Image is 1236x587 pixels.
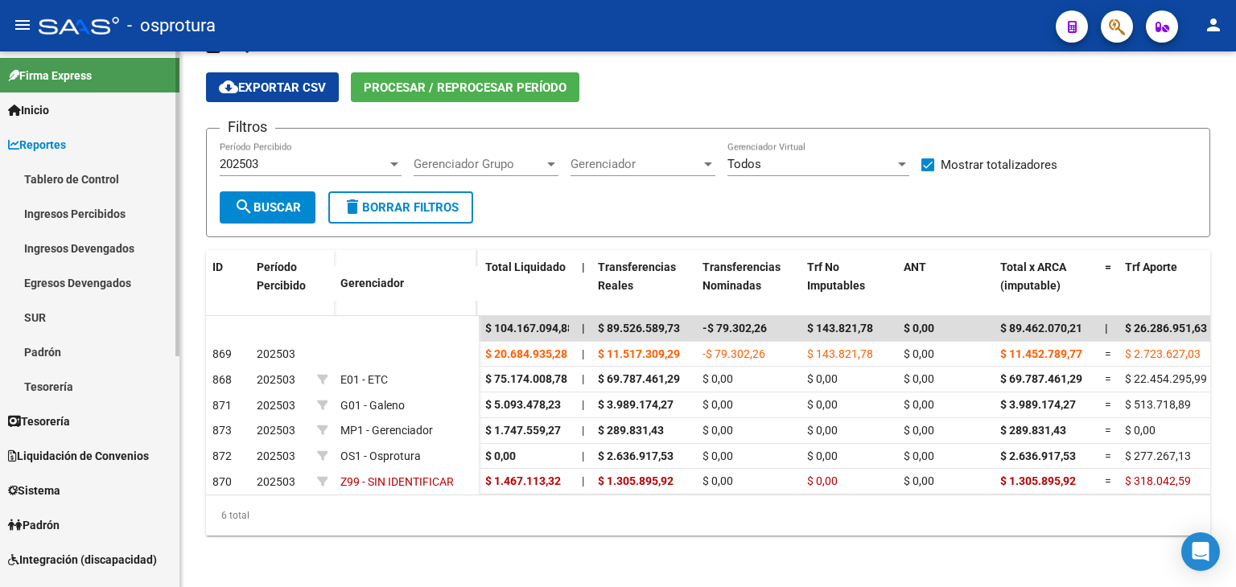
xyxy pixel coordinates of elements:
[582,261,585,273] span: |
[904,261,926,273] span: ANT
[904,347,934,360] span: $ 0,00
[479,250,575,321] datatable-header-cell: Total Liquidado
[1125,449,1191,462] span: $ 277.267,13
[598,474,674,487] span: $ 1.305.895,92
[485,347,567,360] span: $ 20.684.935,28
[340,475,454,488] span: Z99 - SIN IDENTIFICAR
[598,424,664,437] span: $ 289.831,43
[1000,261,1066,292] span: Total x ARCA (imputable)
[485,398,561,411] span: $ 5.093.478,23
[904,474,934,487] span: $ 0,00
[582,449,584,462] span: |
[1125,474,1191,487] span: $ 318.042,59
[8,101,49,119] span: Inicio
[8,516,60,534] span: Padrón
[340,399,405,412] span: G01 - Galeno
[334,266,479,301] datatable-header-cell: Gerenciador
[1000,372,1082,385] span: $ 69.787.461,29
[1105,449,1111,462] span: =
[897,250,994,321] datatable-header-cell: ANT
[485,424,561,437] span: $ 1.747.559,27
[257,424,295,437] span: 202503
[343,197,362,216] mat-icon: delete
[598,398,674,411] span: $ 3.989.174,27
[1105,347,1111,360] span: =
[904,424,934,437] span: $ 0,00
[702,261,781,292] span: Transferencias Nominadas
[220,157,258,171] span: 202503
[257,449,295,462] span: 202503
[702,347,765,360] span: -$ 79.302,26
[212,399,232,412] span: 871
[582,424,584,437] span: |
[807,398,838,411] span: $ 0,00
[485,474,561,487] span: $ 1.467.113,32
[598,372,680,385] span: $ 69.787.461,29
[1000,347,1082,360] span: $ 11.452.789,77
[1000,424,1066,437] span: $ 289.831,43
[807,322,873,335] span: $ 143.821,78
[340,424,433,437] span: MP1 - Gerenciador
[206,250,250,318] datatable-header-cell: ID
[1000,449,1076,462] span: $ 2.636.917,53
[807,261,865,292] span: Trf No Imputables
[219,80,326,95] span: Exportar CSV
[582,398,584,411] span: |
[1125,347,1201,360] span: $ 2.723.627,03
[234,200,301,215] span: Buscar
[582,322,585,335] span: |
[485,449,516,462] span: $ 0,00
[340,373,388,386] span: E01 - ETC
[340,277,404,289] span: Gerenciador
[364,80,566,95] span: Procesar / Reprocesar período
[598,347,680,360] span: $ 11.517.309,29
[807,424,838,437] span: $ 0,00
[941,155,1057,174] span: Mostrar totalizadores
[1119,250,1215,321] datatable-header-cell: Trf Aporte
[904,398,934,411] span: $ 0,00
[598,449,674,462] span: $ 2.636.917,53
[807,347,873,360] span: $ 143.821,78
[702,474,733,487] span: $ 0,00
[8,413,70,430] span: Tesorería
[1125,372,1207,385] span: $ 22.454.295,99
[994,250,1098,321] datatable-header-cell: Total x ARCA (imputable)
[598,261,676,292] span: Transferencias Reales
[220,191,315,224] button: Buscar
[598,322,680,335] span: $ 89.526.589,73
[1125,261,1177,273] span: Trf Aporte
[1125,322,1207,335] span: $ 26.286.951,63
[1125,398,1191,411] span: $ 513.718,89
[340,449,421,462] span: OS1 - Osprotura
[8,136,66,154] span: Reportes
[801,250,897,321] datatable-header-cell: Trf No Imputables
[702,322,767,335] span: -$ 79.302,26
[582,474,584,487] span: |
[904,449,934,462] span: $ 0,00
[257,373,295,386] span: 202503
[1181,532,1220,571] div: Open Intercom Messenger
[212,449,232,462] span: 872
[13,15,32,35] mat-icon: menu
[212,261,223,273] span: ID
[1105,372,1111,385] span: =
[212,424,232,437] span: 873
[1105,474,1111,487] span: =
[257,261,306,292] span: Período Percibido
[807,372,838,385] span: $ 0,00
[127,8,216,43] span: - osprotura
[257,347,295,360] span: 202503
[206,495,1210,536] div: 6 total
[8,482,60,499] span: Sistema
[212,475,232,488] span: 870
[702,449,733,462] span: $ 0,00
[8,447,149,465] span: Liquidación de Convenios
[1105,261,1111,273] span: =
[8,67,92,84] span: Firma Express
[1000,474,1076,487] span: $ 1.305.895,92
[328,191,473,224] button: Borrar Filtros
[702,398,733,411] span: $ 0,00
[582,372,584,385] span: |
[1000,322,1082,335] span: $ 89.462.070,21
[702,372,733,385] span: $ 0,00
